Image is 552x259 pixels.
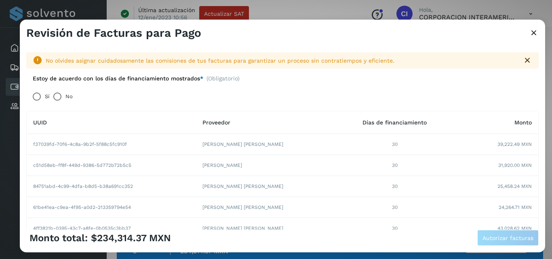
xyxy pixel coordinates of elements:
[337,176,453,197] td: 30
[482,235,533,241] span: Autorizar facturas
[45,88,49,104] label: Sí
[33,75,203,82] label: Estoy de acuerdo con los días de financiamiento mostrados
[337,134,453,155] td: 30
[33,119,47,126] span: UUID
[477,230,539,246] button: Autorizar facturas
[196,155,337,176] td: [PERSON_NAME]
[337,218,453,239] td: 30
[337,155,453,176] td: 30
[202,119,230,126] span: Proveedor
[498,162,532,169] span: 31,920.00 MXN
[497,225,532,232] span: 43,028.62 MXN
[91,232,171,244] span: $234,314.37 MXN
[499,204,532,211] span: 24,264.71 MXN
[337,197,453,218] td: 30
[26,26,201,40] h3: Revisión de Facturas para Pago
[27,134,196,155] td: f37039fd-70f6-4c8a-9b2f-5f88c5fc910f
[497,141,532,148] span: 39,222.49 MXN
[362,119,427,126] span: Días de financiamiento
[65,88,73,104] label: No
[206,75,240,85] span: (Obligatorio)
[196,197,337,218] td: [PERSON_NAME] [PERSON_NAME]
[196,134,337,155] td: [PERSON_NAME] [PERSON_NAME]
[196,176,337,197] td: [PERSON_NAME] [PERSON_NAME]
[514,119,532,126] span: Monto
[29,232,88,244] span: Monto total:
[196,218,337,239] td: [PERSON_NAME] [PERSON_NAME]
[27,155,196,176] td: c51d58eb-ff8f-449d-9386-5d772b72b5c5
[27,197,196,218] td: 61be41ea-c9ea-4f95-a0d2-213359794e54
[27,218,196,239] td: 4ff3821b-0395-43c7-a8fe-0b0535c3bb37
[27,176,196,197] td: 84751abd-4c99-4dfa-b8d5-b38a691cc352
[497,183,532,190] span: 25,458.24 MXN
[46,56,516,65] div: No olvides asignar cuidadosamente las comisiones de tus facturas para garantizar un proceso sin c...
